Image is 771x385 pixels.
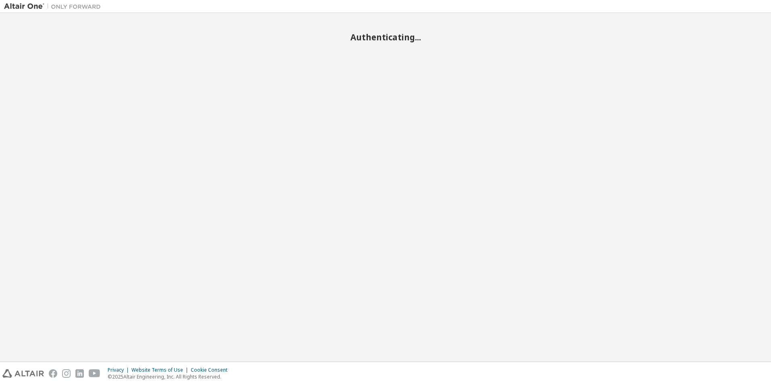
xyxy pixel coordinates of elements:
[4,2,105,10] img: Altair One
[49,369,57,378] img: facebook.svg
[131,367,191,373] div: Website Terms of Use
[62,369,71,378] img: instagram.svg
[108,373,232,380] p: © 2025 Altair Engineering, Inc. All Rights Reserved.
[108,367,131,373] div: Privacy
[191,367,232,373] div: Cookie Consent
[75,369,84,378] img: linkedin.svg
[89,369,100,378] img: youtube.svg
[4,32,767,42] h2: Authenticating...
[2,369,44,378] img: altair_logo.svg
